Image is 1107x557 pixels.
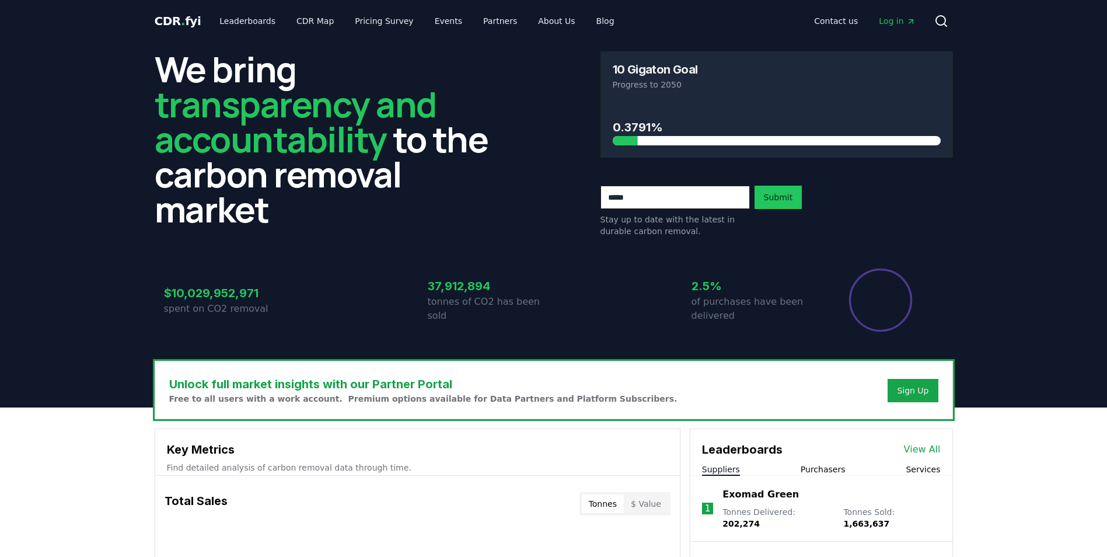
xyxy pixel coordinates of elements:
a: Log in [869,11,924,32]
a: Pricing Survey [345,11,422,32]
a: Exomad Green [722,488,799,502]
nav: Main [210,11,623,32]
button: $ Value [624,495,668,513]
button: Tonnes [582,495,624,513]
h3: $10,029,952,971 [164,284,290,302]
p: Stay up to date with the latest in durable carbon removal. [600,214,750,237]
div: Percentage of sales delivered [848,267,913,333]
span: . [181,14,185,28]
a: Partners [474,11,526,32]
p: Progress to 2050 [613,79,941,90]
p: Free to all users with a work account. Premium options available for Data Partners and Platform S... [169,393,678,405]
a: CDR Map [287,11,343,32]
h3: 2.5% [692,277,818,295]
a: Events [425,11,472,32]
p: Tonnes Delivered : [722,506,832,530]
span: 202,274 [722,519,760,528]
h3: Key Metrics [167,441,668,458]
h3: Total Sales [165,492,228,516]
button: Sign Up [888,379,938,402]
p: of purchases have been delivered [692,295,818,323]
p: 1 [704,502,710,516]
p: tonnes of CO2 has been sold [428,295,554,323]
p: spent on CO2 removal [164,302,290,316]
h2: We bring to the carbon removal market [155,51,507,227]
h3: Leaderboards [702,441,783,458]
span: 1,663,637 [843,519,889,528]
button: Submit [755,186,802,209]
a: Sign Up [897,385,928,396]
p: Tonnes Sold : [843,506,940,530]
button: Services [906,464,940,475]
p: Find detailed analysis of carbon removal data through time. [167,462,668,474]
a: Leaderboards [210,11,285,32]
h3: 0.3791% [613,119,941,136]
a: About Us [529,11,584,32]
h3: 37,912,894 [428,277,554,295]
span: Log in [879,15,915,27]
a: Blog [587,11,624,32]
nav: Main [805,11,924,32]
h3: Unlock full market insights with our Partner Portal [169,375,678,393]
span: CDR fyi [155,14,201,28]
a: View All [904,443,941,457]
a: Contact us [805,11,867,32]
h3: 10 Gigaton Goal [613,64,698,75]
span: transparency and accountability [155,80,436,163]
a: CDR.fyi [155,13,201,29]
button: Suppliers [702,464,740,475]
button: Purchasers [801,464,846,475]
